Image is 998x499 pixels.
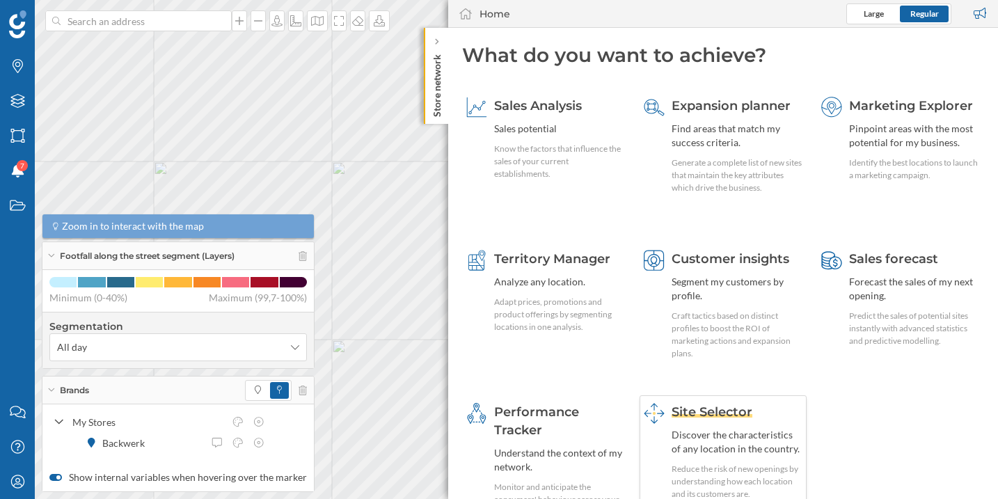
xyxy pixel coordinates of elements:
[494,98,582,113] span: Sales Analysis
[849,157,980,182] div: Identify the best locations to launch a marketing campaign.
[60,384,89,397] span: Brands
[466,403,487,424] img: monitoring-360.svg
[209,291,307,305] span: Maximum (99,7-100%)
[466,250,487,271] img: territory-manager.svg
[672,157,802,194] div: Generate a complete list of new sites that maintain the key attributes which drive the business.
[72,415,224,429] div: My Stores
[644,97,665,118] img: search-areas.svg
[672,404,752,420] span: Site Selector
[49,291,127,305] span: Minimum (0-40%)
[672,310,802,360] div: Craft tactics based on distinct profiles to boost the ROI of marketing actions and expansion plans.
[849,98,973,113] span: Marketing Explorer
[821,250,842,271] img: sales-forecast.svg
[9,10,26,38] img: Geoblink Logo
[62,219,204,233] span: Zoom in to interact with the map
[494,446,625,474] div: Understand the context of my network.
[864,8,884,19] span: Large
[494,143,625,180] div: Know the factors that influence the sales of your current establishments.
[49,319,307,333] h4: Segmentation
[20,159,24,173] span: 7
[480,7,510,21] div: Home
[494,404,579,438] span: Performance Tracker
[849,251,938,267] span: Sales forecast
[644,403,665,424] img: dashboards-manager--hover.svg
[849,122,980,150] div: Pinpoint areas with the most potential for my business.
[29,10,79,22] span: Support
[821,97,842,118] img: explorer.svg
[672,122,802,150] div: Find areas that match my success criteria.
[672,251,789,267] span: Customer insights
[494,122,625,136] div: Sales potential
[494,251,610,267] span: Territory Manager
[466,97,487,118] img: sales-explainer.svg
[849,310,980,347] div: Predict the sales of potential sites instantly with advanced statistics and predictive modelling.
[430,49,444,117] p: Store network
[102,436,152,450] div: Backwerk
[462,42,984,68] div: What do you want to achieve?
[672,98,791,113] span: Expansion planner
[60,250,235,262] span: Footfall along the street segment (Layers)
[57,340,87,354] span: All day
[910,8,939,19] span: Regular
[672,275,802,303] div: Segment my customers by profile.
[494,275,625,289] div: Analyze any location.
[672,428,802,456] div: Discover the characteristics of any location in the country.
[644,250,665,271] img: customer-intelligence.svg
[494,296,625,333] div: Adapt prices, promotions and product offerings by segmenting locations in one analysis.
[49,470,307,484] label: Show internal variables when hovering over the marker
[849,275,980,303] div: Forecast the sales of my next opening.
